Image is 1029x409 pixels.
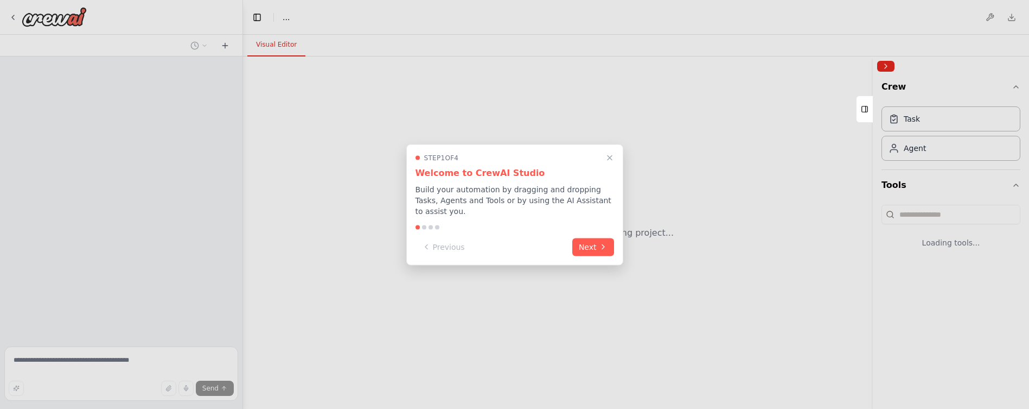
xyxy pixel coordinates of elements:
[416,184,614,216] p: Build your automation by dragging and dropping Tasks, Agents and Tools or by using the AI Assista...
[603,151,616,164] button: Close walkthrough
[416,238,471,256] button: Previous
[250,10,265,25] button: Hide left sidebar
[572,238,614,256] button: Next
[416,166,614,179] h3: Welcome to CrewAI Studio
[424,153,459,162] span: Step 1 of 4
